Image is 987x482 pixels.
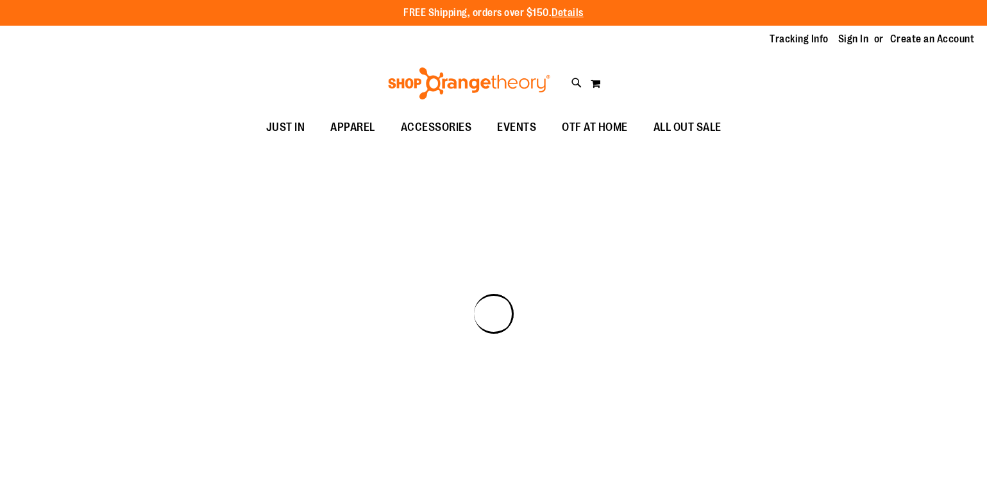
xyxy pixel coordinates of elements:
p: FREE Shipping, orders over $150. [403,6,584,21]
span: ALL OUT SALE [654,113,721,142]
a: ALL OUT SALE [641,113,734,142]
a: Create an Account [890,32,975,46]
a: APPAREL [317,113,388,142]
span: ACCESSORIES [401,113,472,142]
a: EVENTS [484,113,549,142]
a: OTF AT HOME [549,113,641,142]
a: Details [552,7,584,19]
a: Tracking Info [770,32,829,46]
img: Shop Orangetheory [386,67,552,99]
span: OTF AT HOME [562,113,628,142]
a: JUST IN [253,113,318,142]
a: Sign In [838,32,869,46]
a: ACCESSORIES [388,113,485,142]
span: APPAREL [330,113,375,142]
span: JUST IN [266,113,305,142]
span: EVENTS [497,113,536,142]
